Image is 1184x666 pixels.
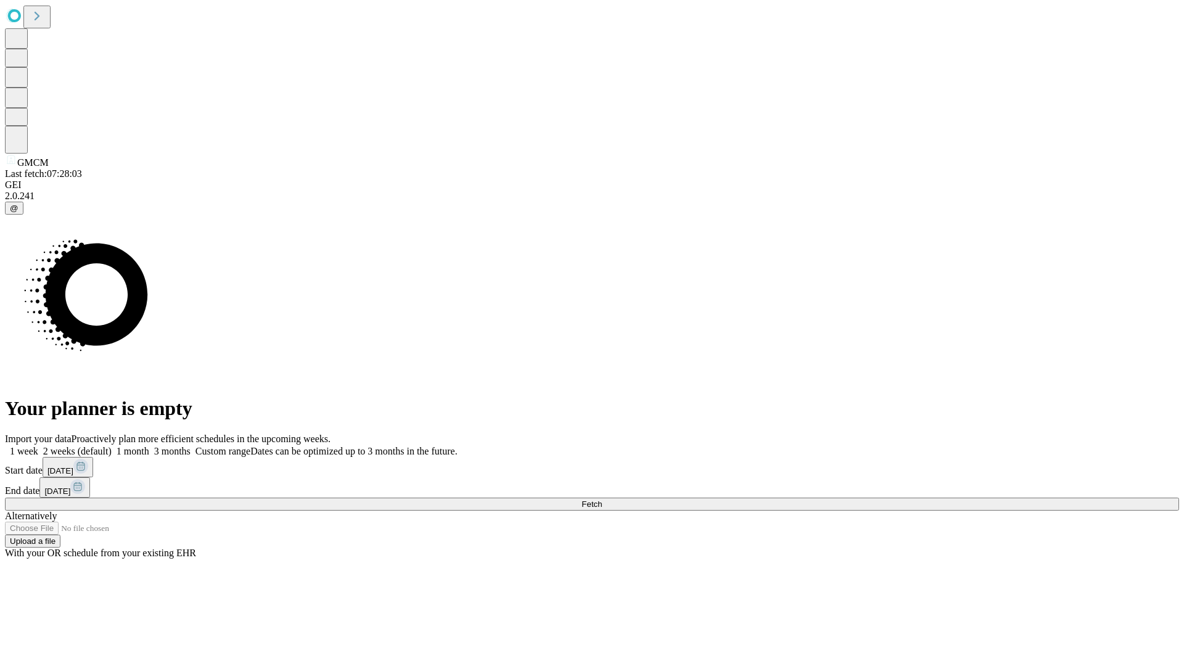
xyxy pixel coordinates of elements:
[5,548,196,558] span: With your OR schedule from your existing EHR
[5,457,1179,477] div: Start date
[5,434,72,444] span: Import your data
[154,446,191,456] span: 3 months
[44,487,70,496] span: [DATE]
[5,397,1179,420] h1: Your planner is empty
[5,477,1179,498] div: End date
[5,191,1179,202] div: 2.0.241
[72,434,331,444] span: Proactively plan more efficient schedules in the upcoming weeks.
[582,499,602,509] span: Fetch
[5,511,57,521] span: Alternatively
[47,466,73,475] span: [DATE]
[10,446,38,456] span: 1 week
[43,457,93,477] button: [DATE]
[5,168,82,179] span: Last fetch: 07:28:03
[5,498,1179,511] button: Fetch
[10,203,18,213] span: @
[43,446,112,456] span: 2 weeks (default)
[250,446,457,456] span: Dates can be optimized up to 3 months in the future.
[5,535,60,548] button: Upload a file
[5,202,23,215] button: @
[117,446,149,456] span: 1 month
[5,179,1179,191] div: GEI
[39,477,90,498] button: [DATE]
[17,157,49,168] span: GMCM
[195,446,250,456] span: Custom range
